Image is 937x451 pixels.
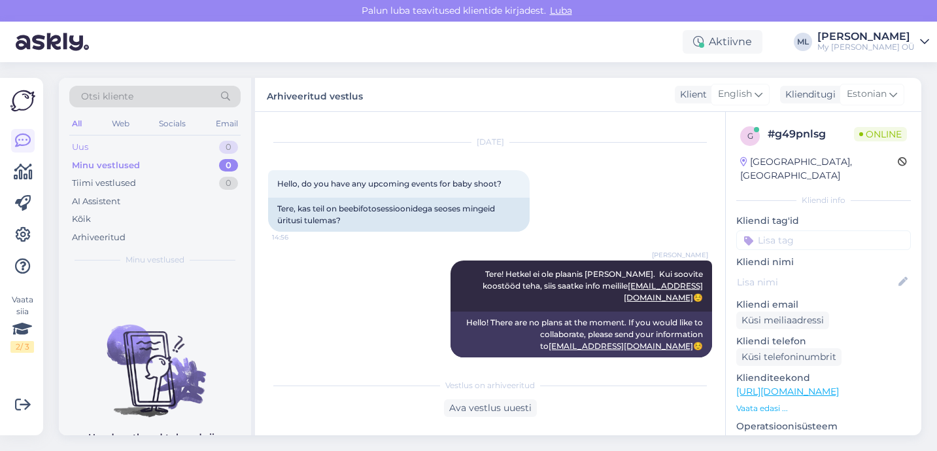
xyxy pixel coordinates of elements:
label: Arhiveeritud vestlus [267,86,363,103]
span: Online [854,127,907,141]
div: My [PERSON_NAME] OÜ [817,42,915,52]
div: 2 / 3 [10,341,34,353]
div: 0 [219,141,238,154]
p: Uued vestlused tulevad siia. [88,431,222,444]
p: Kliendi nimi [736,255,911,269]
div: Minu vestlused [72,159,140,172]
span: Vestlus on arhiveeritud [445,380,535,391]
span: 15:05 [659,358,708,368]
div: AI Assistent [72,195,120,208]
img: Askly Logo [10,88,35,113]
div: [GEOGRAPHIC_DATA], [GEOGRAPHIC_DATA] [740,155,898,183]
div: Klient [675,88,707,101]
p: Kliendi email [736,298,911,312]
div: Hello! There are no plans at the moment. If you would like to collaborate, please send your infor... [451,312,712,357]
div: Tere, kas teil on beebifotosessioonidega seoses mingeid üritusi tulemas? [268,198,530,232]
div: Kõik [72,213,91,226]
div: Tiimi vestlused [72,177,136,190]
span: [PERSON_NAME] [652,250,708,260]
div: Arhiveeritud [72,231,126,244]
div: Socials [156,115,188,132]
div: Email [213,115,241,132]
div: Web [109,115,132,132]
a: [PERSON_NAME]My [PERSON_NAME] OÜ [817,31,929,52]
span: Estonian [847,87,887,101]
div: 0 [219,177,238,190]
input: Lisa tag [736,230,911,250]
span: Minu vestlused [126,254,184,266]
a: [EMAIL_ADDRESS][DOMAIN_NAME] [624,281,703,302]
div: # g49pnlsg [768,126,854,142]
div: Vaata siia [10,294,34,353]
div: 0 [219,159,238,172]
p: [MEDICAL_DATA] [736,433,911,447]
a: [URL][DOMAIN_NAME] [736,386,839,397]
span: Tere! Hetkel ei ole plaanis [PERSON_NAME]. Kui soovite koostööd teha, siis saatke info meilile ☺️ [483,269,705,302]
span: Luba [546,5,576,16]
p: Kliendi tag'id [736,214,911,228]
p: Kliendi telefon [736,334,911,348]
span: Otsi kliente [81,90,133,103]
p: Klienditeekond [736,371,911,385]
div: Küsi meiliaadressi [736,312,829,329]
input: Lisa nimi [737,275,896,289]
div: Küsi telefoninumbrit [736,348,842,366]
div: Aktiivne [683,30,762,54]
span: English [718,87,752,101]
img: No chats [59,301,251,419]
div: Ava vestlus uuesti [444,399,537,417]
span: g [747,131,753,141]
a: [EMAIL_ADDRESS][DOMAIN_NAME] [549,341,693,351]
p: Vaata edasi ... [736,403,911,414]
p: Operatsioonisüsteem [736,420,911,433]
div: Klienditugi [780,88,836,101]
div: [DATE] [268,136,712,148]
span: Hello, do you have any upcoming events for baby shoot? [277,179,502,189]
div: [PERSON_NAME] [817,31,915,42]
div: ML [794,33,812,51]
div: Kliendi info [736,194,911,206]
div: All [69,115,84,132]
span: 14:56 [272,232,321,242]
div: Uus [72,141,88,154]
